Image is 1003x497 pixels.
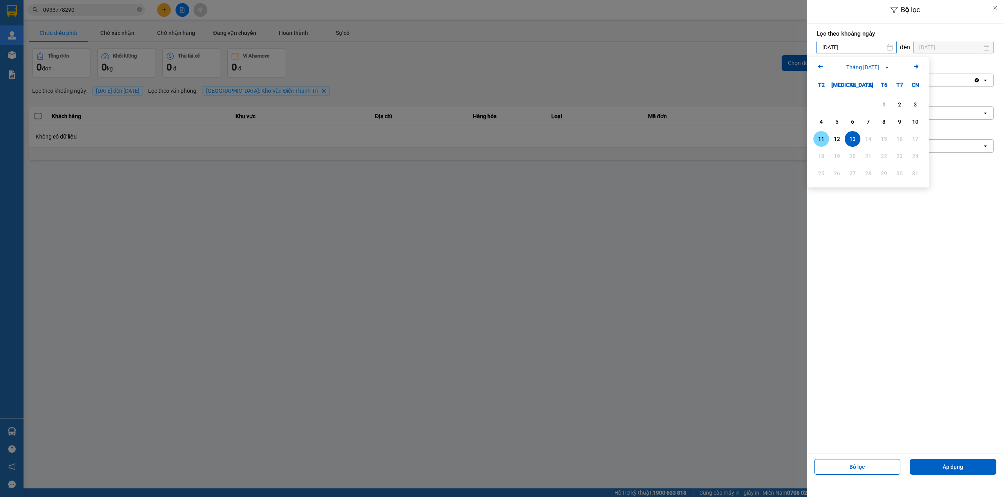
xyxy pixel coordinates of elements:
[813,131,829,147] div: Choose Thứ Hai, tháng 08 11 2025. It's available.
[814,459,901,475] button: Bỏ lọc
[860,131,876,147] div: Not available. Thứ Năm, tháng 08 14 2025.
[829,148,845,164] div: Not available. Thứ Ba, tháng 08 19 2025.
[876,166,892,181] div: Not available. Thứ Sáu, tháng 08 29 2025.
[894,134,905,144] div: 16
[914,41,993,54] input: Select a date.
[844,63,893,72] button: Tháng [DATE]
[892,114,907,130] div: Choose Thứ Bảy, tháng 08 9 2025. It's available.
[901,5,920,14] span: Bộ lọc
[892,148,907,164] div: Not available. Thứ Bảy, tháng 08 23 2025.
[845,114,860,130] div: Choose Thứ Tư, tháng 08 6 2025. It's available.
[816,151,827,161] div: 18
[907,148,923,164] div: Not available. Chủ Nhật, tháng 08 24 2025.
[863,169,874,178] div: 28
[829,131,845,147] div: Choose Thứ Ba, tháng 08 12 2025. It's available.
[845,148,860,164] div: Not available. Thứ Tư, tháng 08 20 2025.
[974,77,980,83] svg: Clear all
[816,62,825,72] button: Previous month.
[817,41,896,54] input: Select a date.
[892,97,907,112] div: Choose Thứ Bảy, tháng 08 2 2025. It's available.
[813,114,829,130] div: Choose Thứ Hai, tháng 08 4 2025. It's available.
[894,151,905,161] div: 23
[894,100,905,109] div: 2
[816,117,827,126] div: 4
[982,77,989,83] svg: open
[831,151,842,161] div: 19
[907,131,923,147] div: Not available. Chủ Nhật, tháng 08 17 2025.
[860,114,876,130] div: Choose Thứ Năm, tháng 08 7 2025. It's available.
[831,169,842,178] div: 26
[876,114,892,130] div: Choose Thứ Sáu, tháng 08 8 2025. It's available.
[910,151,921,161] div: 24
[876,77,892,93] div: T6
[847,169,858,178] div: 27
[845,166,860,181] div: Not available. Thứ Tư, tháng 08 27 2025.
[829,77,845,93] div: [MEDICAL_DATA]
[910,459,996,475] button: Áp dụng
[831,117,842,126] div: 5
[910,100,921,109] div: 3
[907,97,923,112] div: Choose Chủ Nhật, tháng 08 3 2025. It's available.
[876,148,892,164] div: Not available. Thứ Sáu, tháng 08 22 2025.
[847,117,858,126] div: 6
[911,62,921,71] svg: Arrow Right
[894,117,905,126] div: 9
[829,166,845,181] div: Not available. Thứ Ba, tháng 08 26 2025.
[816,62,825,71] svg: Arrow Left
[831,134,842,144] div: 12
[878,169,889,178] div: 29
[813,148,829,164] div: Not available. Thứ Hai, tháng 08 18 2025.
[847,151,858,161] div: 20
[907,77,923,93] div: CN
[876,131,892,147] div: Not available. Thứ Sáu, tháng 08 15 2025.
[910,169,921,178] div: 31
[892,166,907,181] div: Not available. Thứ Bảy, tháng 08 30 2025.
[982,110,989,116] svg: open
[878,151,889,161] div: 22
[816,134,827,144] div: 11
[982,143,989,149] svg: open
[863,134,874,144] div: 14
[907,166,923,181] div: Not available. Chủ Nhật, tháng 08 31 2025.
[860,148,876,164] div: Not available. Thứ Năm, tháng 08 21 2025.
[817,30,994,38] label: Lọc theo khoảng ngày
[829,114,845,130] div: Choose Thứ Ba, tháng 08 5 2025. It's available.
[911,62,921,72] button: Next month.
[910,117,921,126] div: 10
[845,131,860,147] div: Selected. Thứ Tư, tháng 08 13 2025. It's available.
[807,57,929,187] div: Calendar.
[910,134,921,144] div: 17
[816,169,827,178] div: 25
[860,166,876,181] div: Not available. Thứ Năm, tháng 08 28 2025.
[907,114,923,130] div: Choose Chủ Nhật, tháng 08 10 2025. It's available.
[897,43,913,51] div: đến
[892,77,907,93] div: T7
[892,131,907,147] div: Not available. Thứ Bảy, tháng 08 16 2025.
[845,77,860,93] div: T4
[876,97,892,112] div: Choose Thứ Sáu, tháng 08 1 2025. It's available.
[813,77,829,93] div: T2
[863,117,874,126] div: 7
[894,169,905,178] div: 30
[860,77,876,93] div: T5
[878,117,889,126] div: 8
[878,134,889,144] div: 15
[878,100,889,109] div: 1
[813,166,829,181] div: Not available. Thứ Hai, tháng 08 25 2025.
[863,151,874,161] div: 21
[847,134,858,144] div: 13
